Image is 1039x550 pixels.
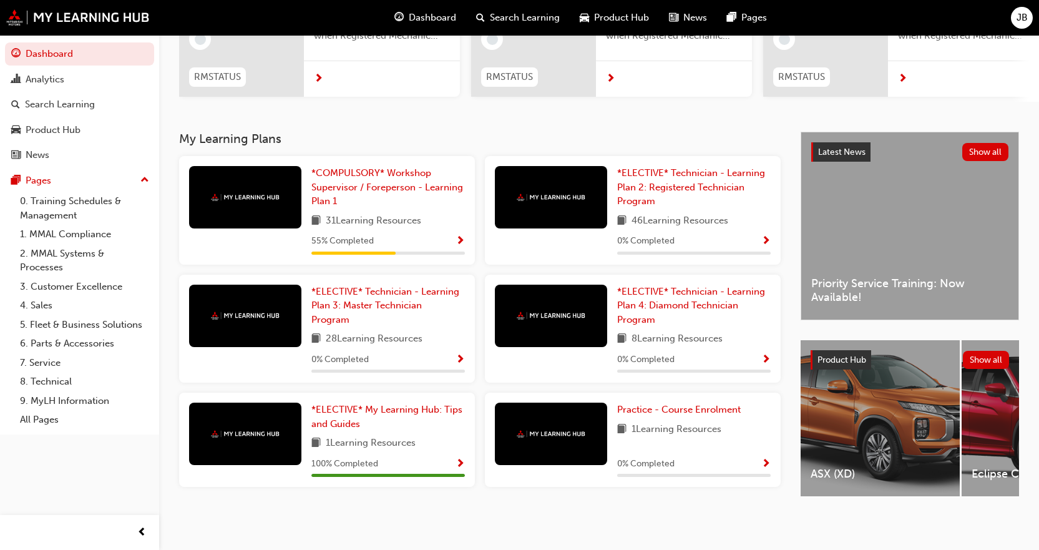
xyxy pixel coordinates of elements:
[617,214,627,229] span: book-icon
[15,277,154,297] a: 3. Customer Excellence
[617,166,771,209] a: *ELECTIVE* Technician - Learning Plan 2: Registered Technician Program
[1011,7,1033,29] button: JB
[15,225,154,244] a: 1. MMAL Compliance
[326,436,416,451] span: 1 Learning Resources
[811,277,1008,305] span: Priority Service Training: Now Available!
[761,459,771,470] span: Show Progress
[5,119,154,142] a: Product Hub
[801,340,960,496] a: ASX (XD)
[311,234,374,248] span: 55 % Completed
[617,422,627,438] span: book-icon
[617,234,675,248] span: 0 % Completed
[456,233,465,249] button: Show Progress
[486,70,533,84] span: RMSTATUS
[717,5,777,31] a: pages-iconPages
[617,404,741,415] span: Practice - Course Enrolment
[818,147,866,157] span: Latest News
[761,236,771,247] span: Show Progress
[26,72,64,87] div: Analytics
[195,34,206,45] span: learningRecordVerb_NONE-icon
[490,11,560,25] span: Search Learning
[15,192,154,225] a: 0. Training Schedules & Management
[211,194,280,202] img: mmal
[15,334,154,353] a: 6. Parts & Accessories
[314,74,323,85] span: next-icon
[25,97,95,112] div: Search Learning
[456,459,465,470] span: Show Progress
[761,352,771,368] button: Show Progress
[811,467,950,481] span: ASX (XD)
[15,391,154,411] a: 9. MyLH Information
[456,352,465,368] button: Show Progress
[659,5,717,31] a: news-iconNews
[761,456,771,472] button: Show Progress
[801,132,1019,320] a: Latest NewsShow allPriority Service Training: Now Available!
[570,5,659,31] a: car-iconProduct Hub
[311,331,321,347] span: book-icon
[11,125,21,136] span: car-icon
[5,169,154,192] button: Pages
[311,457,378,471] span: 100 % Completed
[5,93,154,116] a: Search Learning
[26,174,51,188] div: Pages
[15,296,154,315] a: 4. Sales
[137,525,147,541] span: prev-icon
[456,456,465,472] button: Show Progress
[1017,11,1028,25] span: JB
[811,350,1009,370] a: Product HubShow all
[384,5,466,31] a: guage-iconDashboard
[5,68,154,91] a: Analytics
[632,331,723,347] span: 8 Learning Resources
[683,11,707,25] span: News
[140,172,149,189] span: up-icon
[456,236,465,247] span: Show Progress
[311,286,459,325] span: *ELECTIVE* Technician - Learning Plan 3: Master Technician Program
[6,9,150,26] img: mmal
[476,10,485,26] span: search-icon
[963,351,1010,369] button: Show all
[394,10,404,26] span: guage-icon
[741,11,767,25] span: Pages
[26,123,80,137] div: Product Hub
[179,132,781,146] h3: My Learning Plans
[517,430,585,438] img: mmal
[517,312,585,320] img: mmal
[11,175,21,187] span: pages-icon
[311,285,465,327] a: *ELECTIVE* Technician - Learning Plan 3: Master Technician Program
[311,167,463,207] span: *COMPULSORY* Workshop Supervisor / Foreperson - Learning Plan 1
[594,11,649,25] span: Product Hub
[487,34,498,45] span: learningRecordVerb_NONE-icon
[617,457,675,471] span: 0 % Completed
[617,167,765,207] span: *ELECTIVE* Technician - Learning Plan 2: Registered Technician Program
[632,422,721,438] span: 1 Learning Resources
[5,42,154,66] a: Dashboard
[617,286,765,325] span: *ELECTIVE* Technician - Learning Plan 4: Diamond Technician Program
[311,403,465,431] a: *ELECTIVE* My Learning Hub: Tips and Guides
[11,74,21,86] span: chart-icon
[15,410,154,430] a: All Pages
[326,331,422,347] span: 28 Learning Resources
[194,70,241,84] span: RMSTATUS
[5,144,154,167] a: News
[15,353,154,373] a: 7. Service
[311,404,462,430] span: *ELECTIVE* My Learning Hub: Tips and Guides
[617,353,675,367] span: 0 % Completed
[15,372,154,391] a: 8. Technical
[811,142,1008,162] a: Latest NewsShow all
[326,214,421,229] span: 31 Learning Resources
[11,150,21,161] span: news-icon
[311,166,465,209] a: *COMPULSORY* Workshop Supervisor / Foreperson - Learning Plan 1
[632,214,728,229] span: 46 Learning Resources
[311,436,321,451] span: book-icon
[466,5,570,31] a: search-iconSearch Learning
[617,331,627,347] span: book-icon
[211,430,280,438] img: mmal
[962,143,1009,161] button: Show all
[311,353,369,367] span: 0 % Completed
[211,312,280,320] img: mmal
[26,148,49,162] div: News
[817,355,866,365] span: Product Hub
[517,194,585,202] img: mmal
[580,10,589,26] span: car-icon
